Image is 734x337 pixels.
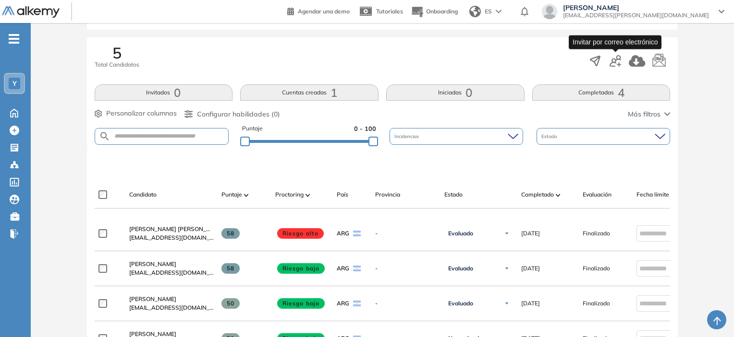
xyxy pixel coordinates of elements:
img: Ícono de flecha [504,266,510,271]
span: Estado [541,133,559,140]
span: Riesgo bajo [277,263,325,274]
span: Puntaje [242,124,263,133]
button: Onboarding [411,1,458,22]
img: ARG [353,266,361,271]
span: [EMAIL_ADDRESS][DOMAIN_NAME] [129,268,214,277]
span: Puntaje [221,190,242,199]
span: [PERSON_NAME] [129,295,176,302]
div: Invitar por correo electrónico [569,35,661,49]
img: ARG [353,231,361,236]
span: Completado [521,190,554,199]
span: 5 [112,45,122,60]
span: [EMAIL_ADDRESS][PERSON_NAME][DOMAIN_NAME] [563,12,709,19]
a: [PERSON_NAME] [129,295,214,303]
span: [EMAIL_ADDRESS][DOMAIN_NAME] [129,303,214,312]
span: ES [485,7,492,16]
span: [DATE] [521,264,540,273]
span: [DATE] [521,229,540,238]
span: Evaluación [583,190,612,199]
span: Evaluado [448,230,473,237]
button: Cuentas creadas1 [240,84,379,101]
span: [PERSON_NAME] [563,4,709,12]
img: SEARCH_ALT [99,130,110,142]
button: Más filtros [628,109,670,119]
span: Total Candidatos [95,60,139,69]
span: [EMAIL_ADDRESS][DOMAIN_NAME] [129,233,214,242]
div: Incidencias [390,128,523,145]
span: [PERSON_NAME] [129,260,176,267]
span: [PERSON_NAME] [PERSON_NAME] [129,225,225,232]
button: Iniciadas0 [386,84,525,101]
img: arrow [496,10,502,13]
img: Ícono de flecha [504,301,510,306]
span: Personalizar columnas [106,108,177,118]
a: [PERSON_NAME] [PERSON_NAME] [129,225,214,233]
span: Agendar una demo [298,8,350,15]
span: ARG [337,264,349,273]
span: - [375,299,437,308]
a: Agendar una demo [287,5,350,16]
span: Finalizado [583,229,610,238]
span: Finalizado [583,264,610,273]
span: 58 [221,263,240,274]
span: Candidato [129,190,157,199]
span: - [375,264,437,273]
span: Riesgo bajo [277,298,325,309]
i: - [9,38,19,40]
iframe: Chat Widget [686,291,734,337]
span: 0 - 100 [354,124,376,133]
span: ARG [337,299,349,308]
span: Proctoring [275,190,304,199]
button: Completadas4 [532,84,671,101]
span: ARG [337,229,349,238]
img: ARG [353,301,361,306]
button: Configurar habilidades (0) [184,109,280,119]
span: Finalizado [583,299,610,308]
img: [missing "en.ARROW_ALT" translation] [306,194,310,197]
span: 58 [221,228,240,239]
img: world [469,6,481,17]
span: Más filtros [628,109,661,119]
div: Widget de chat [686,291,734,337]
img: [missing "en.ARROW_ALT" translation] [556,194,561,197]
span: Incidencias [394,133,421,140]
span: Tutoriales [376,8,403,15]
span: Onboarding [426,8,458,15]
span: Riesgo alto [277,228,324,239]
span: - [375,229,437,238]
span: Estado [444,190,463,199]
span: Fecha límite [636,190,669,199]
img: Logo [2,6,60,18]
span: 50 [221,298,240,309]
button: Invitados0 [95,84,233,101]
img: Ícono de flecha [504,231,510,236]
span: País [337,190,348,199]
button: Personalizar columnas [95,108,177,118]
span: Provincia [375,190,400,199]
a: [PERSON_NAME] [129,260,214,268]
span: Configurar habilidades (0) [197,109,280,119]
span: Y [12,80,17,87]
span: [DATE] [521,299,540,308]
span: Evaluado [448,300,473,307]
span: Evaluado [448,265,473,272]
div: Estado [537,128,670,145]
img: [missing "en.ARROW_ALT" translation] [244,194,249,197]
